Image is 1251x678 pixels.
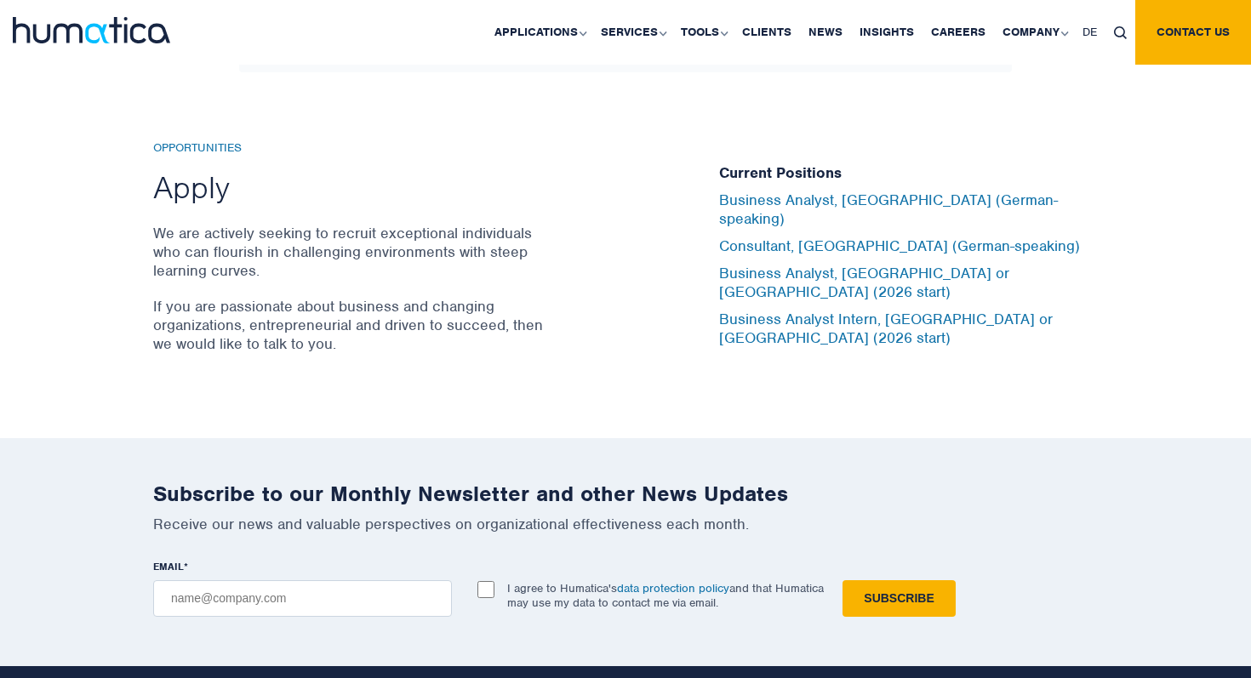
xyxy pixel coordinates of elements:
span: EMAIL [153,560,184,573]
img: search_icon [1114,26,1127,39]
input: I agree to Humatica'sdata protection policyand that Humatica may use my data to contact me via em... [477,581,494,598]
img: logo [13,17,170,43]
h5: Current Positions [719,164,1098,183]
p: If you are passionate about business and changing organizations, entrepreneurial and driven to su... [153,297,549,353]
a: data protection policy [617,581,729,595]
h2: Subscribe to our Monthly Newsletter and other News Updates [153,481,1098,507]
h2: Apply [153,168,549,207]
p: Receive our news and valuable perspectives on organizational effectiveness each month. [153,515,1098,533]
a: Consultant, [GEOGRAPHIC_DATA] (German-speaking) [719,236,1080,255]
a: Business Analyst, [GEOGRAPHIC_DATA] or [GEOGRAPHIC_DATA] (2026 start) [719,264,1009,301]
p: We are actively seeking to recruit exceptional individuals who can flourish in challenging enviro... [153,224,549,280]
p: I agree to Humatica's and that Humatica may use my data to contact me via email. [507,581,824,610]
a: Business Analyst Intern, [GEOGRAPHIC_DATA] or [GEOGRAPHIC_DATA] (2026 start) [719,310,1053,347]
a: Business Analyst, [GEOGRAPHIC_DATA] (German-speaking) [719,191,1058,228]
span: DE [1082,25,1097,39]
input: Subscribe [843,580,955,617]
input: name@company.com [153,580,452,617]
h6: Opportunities [153,141,549,156]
